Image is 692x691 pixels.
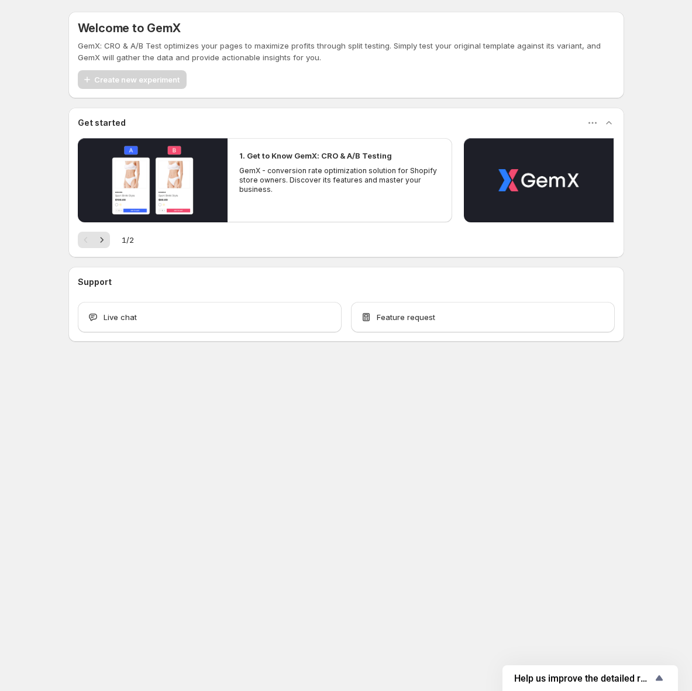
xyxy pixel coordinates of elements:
[94,232,110,248] button: Next
[78,276,112,288] h3: Support
[104,311,137,323] span: Live chat
[464,138,614,222] button: Play video
[78,232,110,248] nav: Pagination
[514,673,652,684] span: Help us improve the detailed report for A/B campaigns
[78,40,615,63] p: GemX: CRO & A/B Test optimizes your pages to maximize profits through split testing. Simply test ...
[377,311,435,323] span: Feature request
[239,150,392,161] h2: 1. Get to Know GemX: CRO & A/B Testing
[514,671,666,685] button: Show survey - Help us improve the detailed report for A/B campaigns
[122,234,134,246] span: 1 / 2
[78,138,228,222] button: Play video
[239,166,440,194] p: GemX - conversion rate optimization solution for Shopify store owners. Discover its features and ...
[78,117,126,129] h3: Get started
[78,21,181,35] h5: Welcome to GemX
